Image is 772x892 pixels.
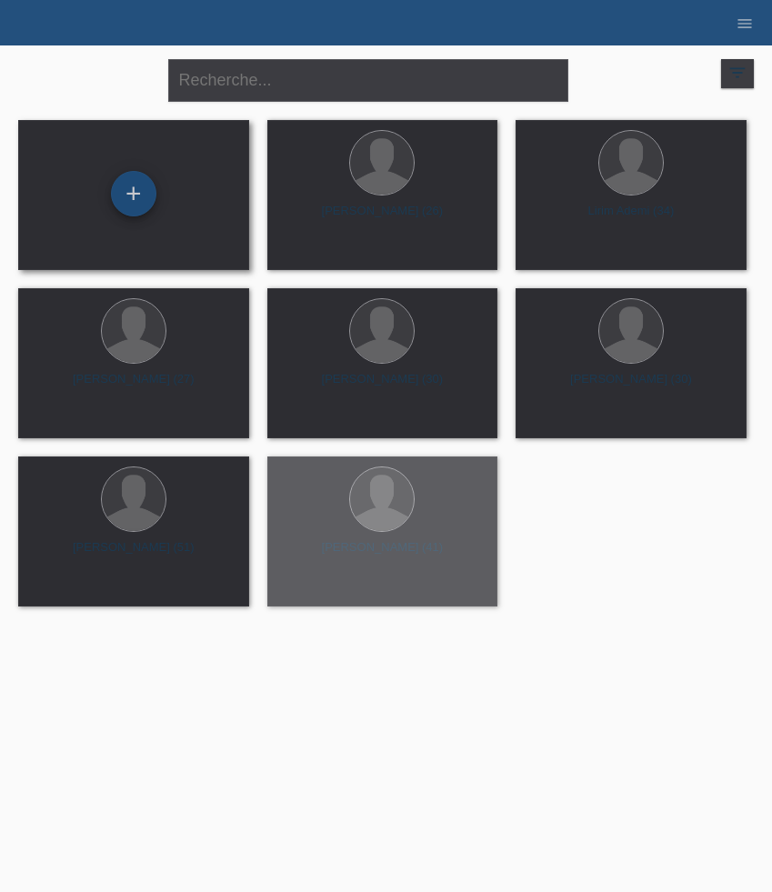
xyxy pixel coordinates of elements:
a: menu [727,17,763,28]
input: Recherche... [168,59,568,102]
i: menu [736,15,754,33]
div: [PERSON_NAME] (26) [282,204,484,233]
div: [PERSON_NAME] (51) [530,540,732,569]
div: [PERSON_NAME] (30) [282,372,484,401]
div: [PERSON_NAME] (41) [282,540,484,569]
div: Lirim Ademi (34) [530,204,732,233]
i: filter_list [727,63,747,83]
div: [PERSON_NAME] (51) [33,540,235,569]
div: [PERSON_NAME] (30) [530,372,732,401]
div: Enregistrer le client [112,178,155,209]
div: [PERSON_NAME] (27) [33,372,235,401]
